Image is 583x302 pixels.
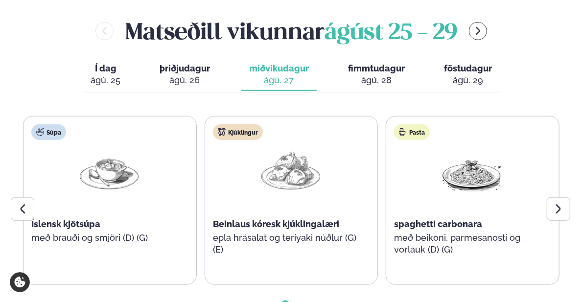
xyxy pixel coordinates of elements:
[444,74,492,86] div: ágú. 29
[218,128,226,136] img: chicken.svg
[348,63,405,73] span: fimmtudagur
[249,74,309,86] div: ágú. 27
[441,148,503,193] img: Spagetti.png
[160,63,210,73] span: þriðjudagur
[213,232,369,256] p: epla hrásalat og teriyaki núðlur (G) (E)
[83,59,128,91] button: Í dag ágú. 25
[399,128,407,136] img: pasta.svg
[340,59,413,91] button: fimmtudagur ágú. 28
[160,74,210,86] div: ágú. 26
[325,23,457,44] span: ágúst 25 - 29
[241,59,317,91] button: miðvikudagur ágú. 27
[436,59,500,91] button: föstudagur ágú. 29
[31,219,100,229] span: Íslensk kjötsúpa
[394,219,482,229] span: spaghetti carbonara
[394,124,430,140] div: Pasta
[91,63,120,74] span: Í dag
[259,148,322,193] img: Chicken-thighs.png
[469,22,487,40] button: menu-btn-right
[36,128,44,136] img: soup.svg
[213,124,263,140] div: Kjúklingur
[31,232,187,244] p: með brauði og smjöri (D) (G)
[394,232,550,256] p: með beikoni, parmesanosti og vorlauk (D) (G)
[10,272,30,292] a: Cookie settings
[444,63,492,73] span: föstudagur
[78,148,140,193] img: Soup.png
[249,63,309,73] span: miðvikudagur
[348,74,405,86] div: ágú. 28
[125,15,457,47] h2: Matseðill vikunnar
[152,59,218,91] button: þriðjudagur ágú. 26
[31,124,66,140] div: Súpa
[213,219,339,229] span: Beinlaus kóresk kjúklingalæri
[91,74,120,86] div: ágú. 25
[95,22,114,40] button: menu-btn-left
